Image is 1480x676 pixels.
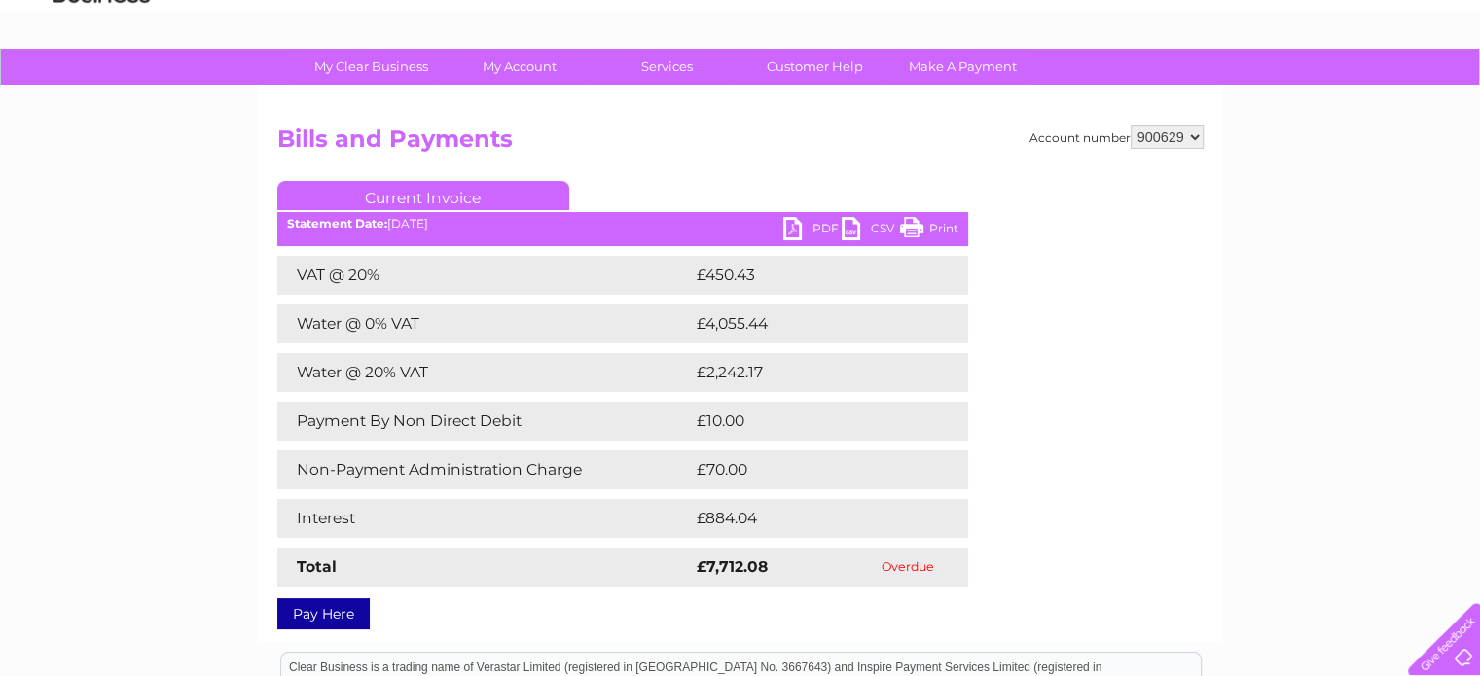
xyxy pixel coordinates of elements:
[1241,83,1299,97] a: Telecoms
[900,217,958,245] a: Print
[692,256,934,295] td: £450.43
[297,557,337,576] strong: Total
[52,51,151,110] img: logo.png
[692,499,934,538] td: £884.04
[277,181,569,210] a: Current Invoice
[1416,83,1462,97] a: Log out
[1113,10,1247,34] a: 0333 014 3131
[692,450,930,489] td: £70.00
[692,304,938,343] td: £4,055.44
[692,402,928,441] td: £10.00
[842,217,900,245] a: CSV
[692,353,937,392] td: £2,242.17
[1351,83,1398,97] a: Contact
[1186,83,1229,97] a: Energy
[735,49,895,85] a: Customer Help
[697,557,768,576] strong: £7,712.08
[587,49,747,85] a: Services
[1029,125,1204,149] div: Account number
[291,49,451,85] a: My Clear Business
[1311,83,1339,97] a: Blog
[439,49,599,85] a: My Account
[277,499,692,538] td: Interest
[277,217,968,231] div: [DATE]
[848,548,968,587] td: Overdue
[277,598,370,629] a: Pay Here
[281,11,1201,94] div: Clear Business is a trading name of Verastar Limited (registered in [GEOGRAPHIC_DATA] No. 3667643...
[277,353,692,392] td: Water @ 20% VAT
[287,216,387,231] b: Statement Date:
[277,256,692,295] td: VAT @ 20%
[783,217,842,245] a: PDF
[1137,83,1174,97] a: Water
[883,49,1043,85] a: Make A Payment
[277,125,1204,162] h2: Bills and Payments
[277,304,692,343] td: Water @ 0% VAT
[277,450,692,489] td: Non-Payment Administration Charge
[277,402,692,441] td: Payment By Non Direct Debit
